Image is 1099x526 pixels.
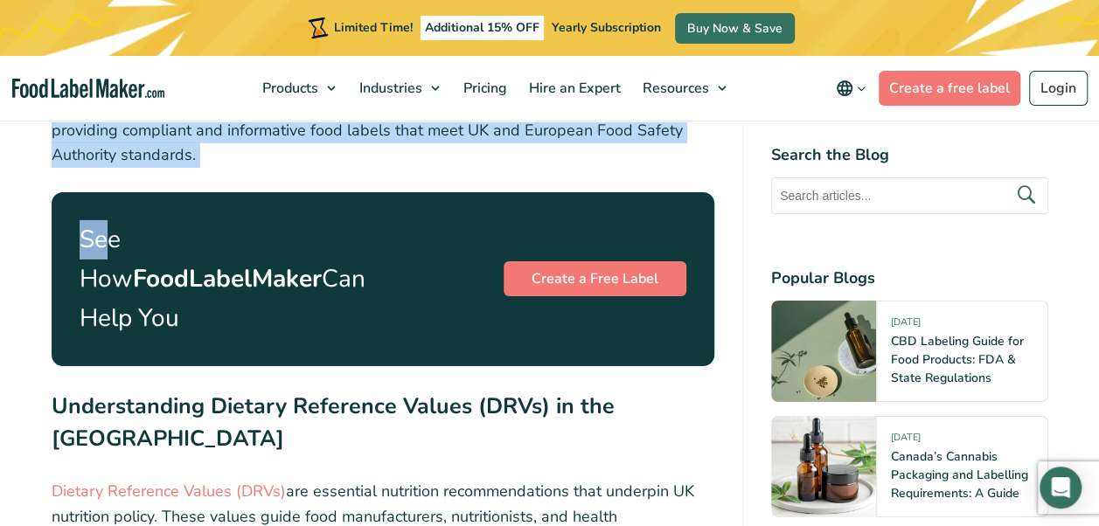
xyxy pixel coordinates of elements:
span: Industries [354,79,424,98]
span: Additional 15% OFF [421,16,544,40]
input: Search articles... [771,177,1048,214]
a: Create a free label [879,71,1020,106]
a: Hire an Expert [518,56,628,121]
span: Hire an Expert [524,79,623,98]
span: Limited Time! [334,19,413,36]
h4: Popular Blogs [771,266,1048,290]
a: Create a Free Label [504,261,686,296]
strong: FoodLabelMaker [133,262,322,295]
a: Buy Now & Save [675,13,795,44]
span: [DATE] [891,431,921,451]
a: Resources [632,56,735,121]
span: Pricing [458,79,509,98]
span: Resources [637,79,711,98]
a: Pricing [453,56,514,121]
span: Products [257,79,320,98]
a: Canada’s Cannabis Packaging and Labelling Requirements: A Guide [891,448,1028,502]
strong: Understanding Dietary Reference Values (DRVs) in the [GEOGRAPHIC_DATA] [52,391,615,454]
span: Yearly Subscription [552,19,661,36]
a: Products [252,56,344,121]
a: Industries [349,56,449,121]
h4: Search the Blog [771,143,1048,167]
div: Open Intercom Messenger [1040,467,1082,509]
a: Dietary Reference Values (DRVs) [52,481,286,502]
span: [DATE] [891,315,921,336]
p: See How Can Help You [80,220,365,337]
a: Login [1029,71,1088,106]
a: CBD Labeling Guide for Food Products: FDA & State Regulations [891,333,1024,386]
